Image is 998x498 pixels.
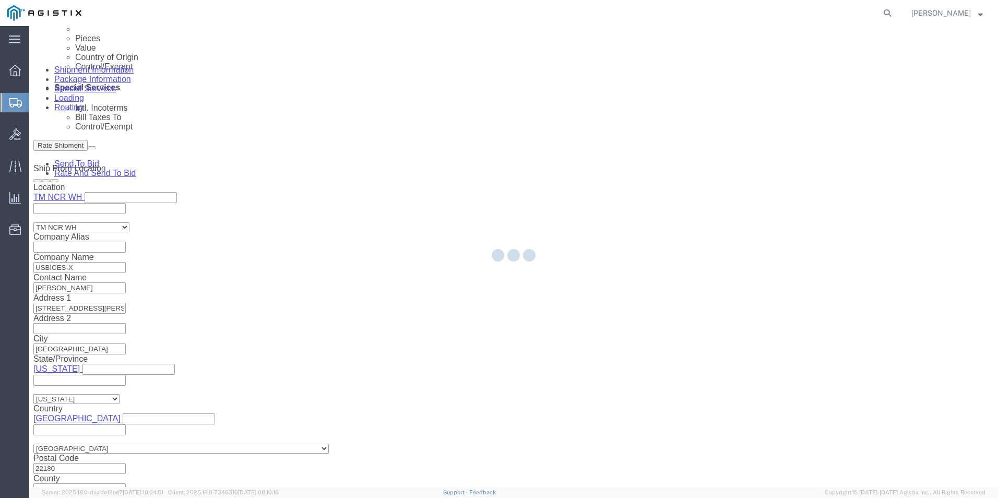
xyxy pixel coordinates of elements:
[911,7,983,19] button: [PERSON_NAME]
[443,489,469,495] a: Support
[469,489,496,495] a: Feedback
[168,489,279,495] span: Client: 2025.18.0-7346316
[42,489,163,495] span: Server: 2025.18.0-daa1fe12ee7
[7,5,81,21] img: logo
[911,7,971,19] span: Mitchell Mattocks
[123,489,163,495] span: [DATE] 10:04:51
[825,488,985,497] span: Copyright © [DATE]-[DATE] Agistix Inc., All Rights Reserved
[238,489,279,495] span: [DATE] 08:10:16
